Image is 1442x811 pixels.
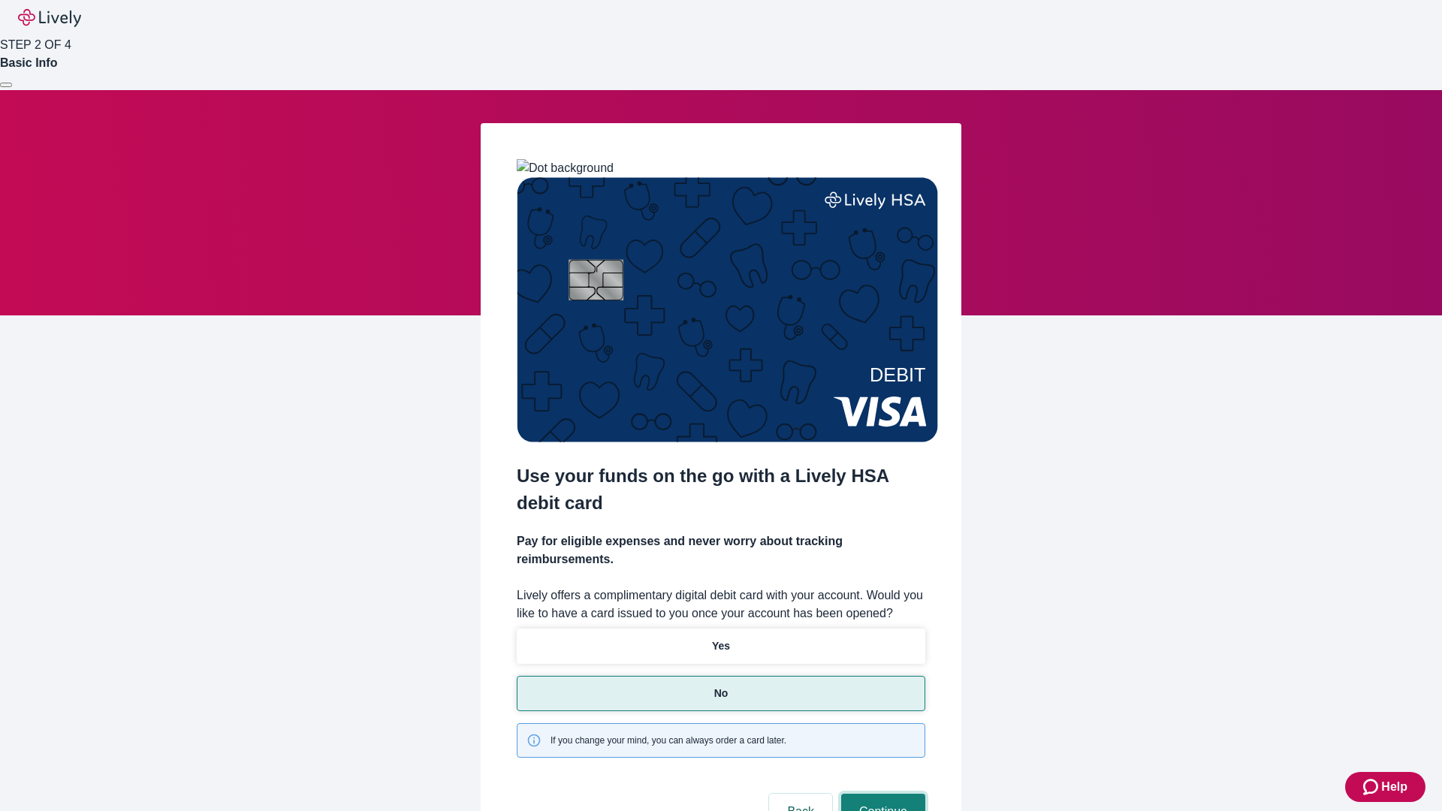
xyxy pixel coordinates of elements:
p: Yes [712,638,730,654]
label: Lively offers a complimentary digital debit card with your account. Would you like to have a card... [517,586,925,623]
span: Help [1381,778,1407,796]
span: If you change your mind, you can always order a card later. [551,734,786,747]
img: Debit card [517,177,938,442]
button: Yes [517,629,925,664]
p: No [714,686,729,701]
button: Zendesk support iconHelp [1345,772,1425,802]
img: Lively [18,9,81,27]
h4: Pay for eligible expenses and never worry about tracking reimbursements. [517,532,925,568]
img: Dot background [517,159,614,177]
h2: Use your funds on the go with a Lively HSA debit card [517,463,925,517]
svg: Zendesk support icon [1363,778,1381,796]
button: No [517,676,925,711]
